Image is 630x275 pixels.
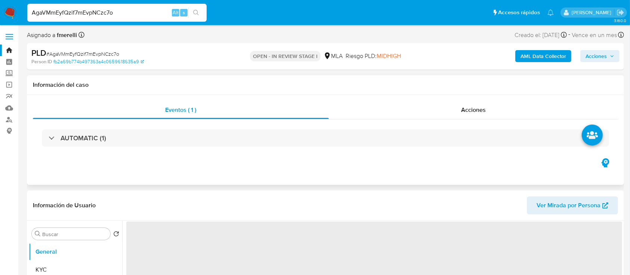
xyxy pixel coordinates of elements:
[547,9,554,16] a: Notificaciones
[617,9,624,16] a: Salir
[173,9,179,16] span: Alt
[461,106,486,114] span: Acciones
[521,50,566,62] b: AML Data Collector
[31,58,52,65] b: Person ID
[498,9,540,16] span: Accesos rápidos
[346,52,401,60] span: Riesgo PLD:
[377,52,401,60] span: MIDHIGH
[165,106,196,114] span: Eventos ( 1 )
[27,31,77,39] span: Asignado a
[53,58,144,65] a: fb2a69b774b497363a4c0659618635a9
[586,50,607,62] span: Acciones
[35,231,41,237] button: Buscar
[324,52,343,60] div: MLA
[188,7,204,18] button: search-icon
[515,50,571,62] button: AML Data Collector
[183,9,185,16] span: s
[572,9,614,16] p: florencia.merelli@mercadolibre.com
[27,8,207,18] input: Buscar usuario o caso...
[33,202,96,209] h1: Información de Usuario
[250,51,321,61] p: OPEN - IN REVIEW STAGE I
[515,30,567,40] div: Creado el: [DATE]
[61,134,106,142] h3: AUTOMATIC (1)
[527,196,618,214] button: Ver Mirada por Persona
[572,31,617,39] span: Vence en un mes
[580,50,620,62] button: Acciones
[568,30,570,40] span: -
[55,31,77,39] b: fmerelli
[33,81,618,89] h1: Información del caso
[537,196,600,214] span: Ver Mirada por Persona
[29,243,122,261] button: General
[42,231,107,238] input: Buscar
[113,231,119,239] button: Volver al orden por defecto
[46,50,119,58] span: # AgaVMmEyfQzif7mEvpNCzc7o
[42,129,609,147] div: AUTOMATIC (1)
[31,47,46,59] b: PLD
